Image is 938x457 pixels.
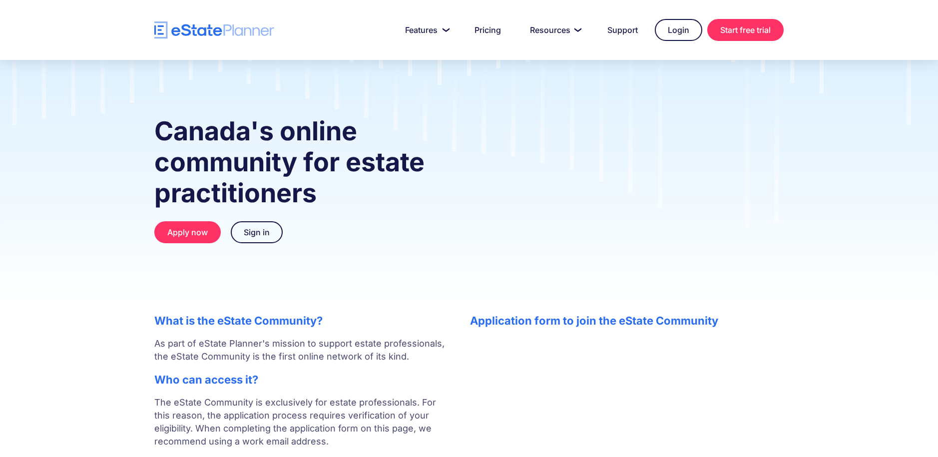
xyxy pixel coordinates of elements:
a: Features [393,20,458,40]
p: As part of eState Planner's mission to support estate professionals, the eState Community is the ... [154,337,450,363]
a: Start free trial [707,19,784,41]
strong: Canada's online community for estate practitioners [154,115,425,209]
h2: Application form to join the eState Community [470,314,784,327]
h2: What is the eState Community? [154,314,450,327]
a: Support [595,20,650,40]
a: Sign in [231,221,283,243]
a: Login [655,19,702,41]
a: Pricing [463,20,513,40]
h2: Who can access it? [154,373,450,386]
a: Resources [518,20,590,40]
a: Apply now [154,221,221,243]
a: home [154,21,274,39]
